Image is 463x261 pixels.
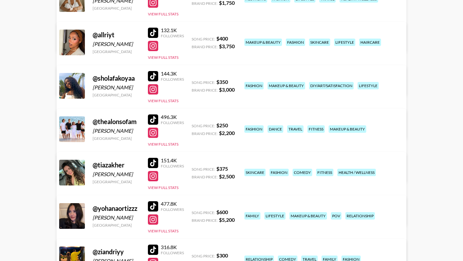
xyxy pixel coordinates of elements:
[93,128,140,134] div: [PERSON_NAME]
[192,88,218,93] span: Brand Price:
[148,12,178,16] button: View Full Stats
[293,169,312,176] div: comedy
[161,33,184,38] div: Followers
[219,130,235,136] strong: $ 2,200
[93,136,140,141] div: [GEOGRAPHIC_DATA]
[161,70,184,77] div: 144.3K
[192,123,215,128] span: Song Price:
[93,248,140,256] div: @ ziandriyy
[192,44,218,49] span: Brand Price:
[192,167,215,172] span: Song Price:
[268,125,283,133] div: dance
[161,27,184,33] div: 132.1K
[219,43,235,49] strong: $ 3,750
[216,79,228,85] strong: $ 350
[244,212,260,220] div: family
[192,37,215,41] span: Song Price:
[345,212,375,220] div: relationship
[264,212,286,220] div: lifestyle
[309,39,330,46] div: skincare
[289,212,327,220] div: makeup & beauty
[161,120,184,125] div: Followers
[161,201,184,207] div: 477.8K
[192,210,215,215] span: Song Price:
[148,98,178,103] button: View Full Stats
[216,209,228,215] strong: $ 600
[93,6,140,11] div: [GEOGRAPHIC_DATA]
[161,77,184,82] div: Followers
[93,31,140,39] div: @ allriyt
[161,164,184,168] div: Followers
[161,207,184,212] div: Followers
[93,93,140,97] div: [GEOGRAPHIC_DATA]
[192,175,218,179] span: Brand Price:
[93,118,140,126] div: @ thealonsofam
[192,80,215,85] span: Song Price:
[161,114,184,120] div: 496.3K
[93,204,140,212] div: @ yohanaortizzz
[244,82,264,89] div: fashion
[337,169,376,176] div: health / wellness
[161,250,184,255] div: Followers
[148,229,178,233] button: View Full Stats
[161,244,184,250] div: 316.8K
[192,131,218,136] span: Brand Price:
[334,39,355,46] div: lifestyle
[287,125,304,133] div: travel
[192,254,215,258] span: Song Price:
[216,166,228,172] strong: $ 375
[358,82,379,89] div: lifestyle
[192,218,218,223] span: Brand Price:
[359,39,381,46] div: haircare
[93,171,140,177] div: [PERSON_NAME]
[219,217,235,223] strong: $ 5,200
[161,157,184,164] div: 151.4K
[93,74,140,82] div: @ sholafakoyaa
[192,1,218,6] span: Brand Price:
[269,169,289,176] div: fashion
[244,169,266,176] div: skincare
[216,35,228,41] strong: $ 400
[307,125,325,133] div: fitness
[93,49,140,54] div: [GEOGRAPHIC_DATA]
[219,173,235,179] strong: $ 2,500
[329,125,366,133] div: makeup & beauty
[309,82,354,89] div: diy/art/satisfaction
[331,212,341,220] div: pov
[93,84,140,91] div: [PERSON_NAME]
[148,185,178,190] button: View Full Stats
[244,125,264,133] div: fashion
[268,82,305,89] div: makeup & beauty
[216,252,228,258] strong: $ 300
[316,169,333,176] div: fitness
[244,39,282,46] div: makeup & beauty
[93,41,140,47] div: [PERSON_NAME]
[148,142,178,147] button: View Full Stats
[219,86,235,93] strong: $ 3,000
[93,161,140,169] div: @ tiazakher
[93,214,140,221] div: [PERSON_NAME]
[286,39,305,46] div: fashion
[216,122,228,128] strong: $ 250
[93,223,140,228] div: [GEOGRAPHIC_DATA]
[148,55,178,60] button: View Full Stats
[93,179,140,184] div: [GEOGRAPHIC_DATA]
